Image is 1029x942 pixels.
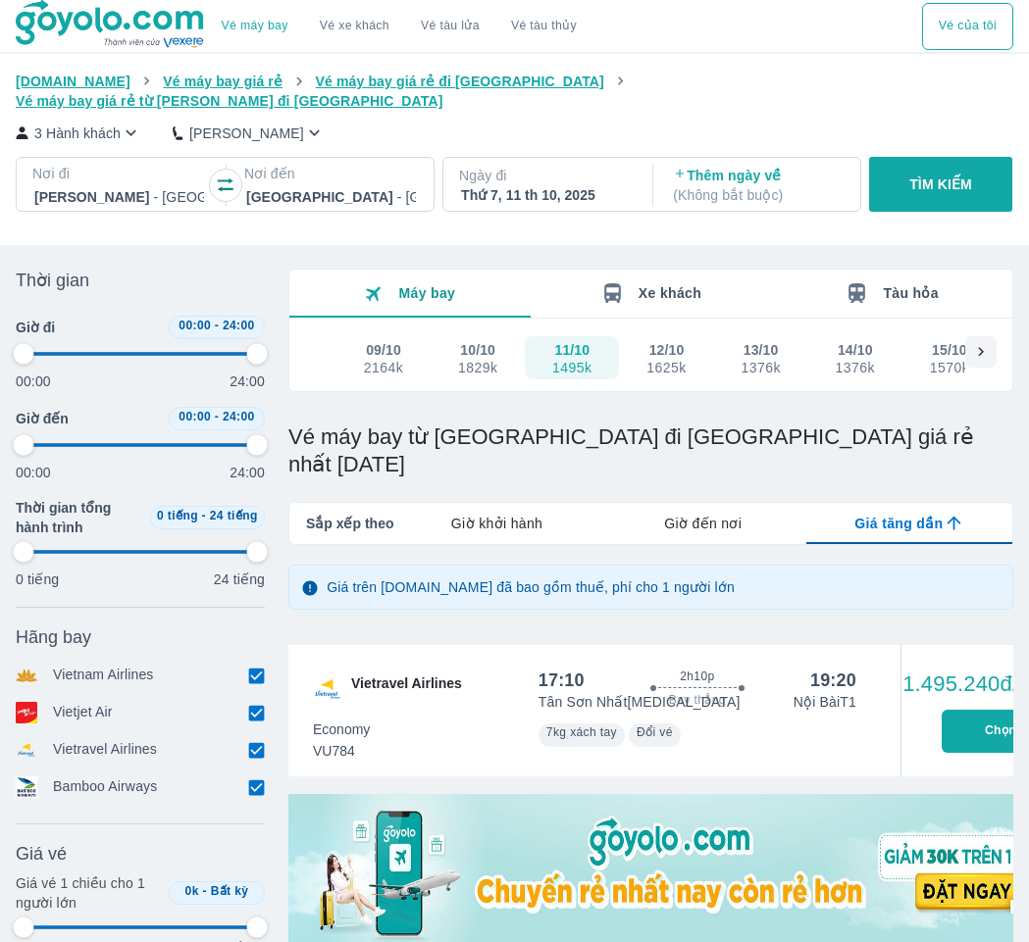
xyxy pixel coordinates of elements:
a: Vé xe khách [320,19,389,33]
p: 0 tiếng [16,570,59,589]
span: 24:00 [223,410,255,423]
p: Vietravel Airlines [53,739,157,761]
span: Giờ khởi hành [451,514,542,533]
a: Vé tàu lửa [405,3,495,50]
div: 1376k [836,360,875,375]
p: TÌM KIẾM [909,174,972,194]
div: 14/10 [838,340,873,360]
p: 24:00 [230,372,265,391]
span: Đổi vé [637,725,673,739]
div: 11/10 [554,340,590,360]
span: 00:00 [179,410,211,423]
p: Thêm ngày về [673,166,843,205]
div: 09/10 [366,340,401,360]
button: Vé tàu thủy [495,3,592,50]
div: lab API tabs example [393,503,1012,544]
span: Vé máy bay giá rẻ đi [GEOGRAPHIC_DATA] [316,74,604,89]
p: Tân Sơn Nhất [MEDICAL_DATA] [539,692,741,712]
h1: Vé máy bay từ [GEOGRAPHIC_DATA] đi [GEOGRAPHIC_DATA] giá rẻ nhất [DATE] [288,423,1013,478]
span: Vé máy bay giá rẻ [163,74,283,89]
div: choose transportation mode [206,3,592,50]
div: 15/10 [932,340,967,360]
span: 24 tiếng [210,509,258,522]
div: scrollable day and price [336,336,965,379]
p: ( Không bắt buộc ) [673,185,843,205]
span: 2h10p [680,669,714,684]
p: Vietjet Air [53,702,113,723]
p: 24 tiếng [214,570,265,589]
div: 12/10 [649,340,685,360]
span: VU784 [313,741,370,761]
span: Giá tăng dần [854,514,943,533]
span: Vé máy bay giá rẻ từ [PERSON_NAME] đi [GEOGRAPHIC_DATA] [16,93,443,109]
button: TÌM KIẾM [869,157,1012,212]
img: VU [312,673,343,705]
div: 1376k [741,360,780,375]
p: 24:00 [230,463,265,482]
span: Bất kỳ [211,884,249,898]
p: Nơi đến [244,164,418,183]
span: Giờ đến nơi [664,514,742,533]
span: Sắp xếp theo [306,514,394,533]
p: Ngày đi [459,166,633,185]
span: Economy [313,719,370,739]
span: [DOMAIN_NAME] [16,74,130,89]
div: 17:10 [539,669,585,692]
span: Giờ đi [16,318,55,337]
p: 00:00 [16,463,51,482]
div: 10/10 [460,340,495,360]
span: 00:00 [179,319,211,332]
p: Giá vé 1 chiều cho 1 người lớn [16,873,161,913]
p: 00:00 [16,372,51,391]
div: 1570k [930,360,969,375]
span: Giá vé [16,842,67,866]
div: 19:20 [810,669,856,692]
div: 1495k [552,360,592,375]
p: Nội Bài T1 [794,692,856,712]
p: Nơi đi [32,164,206,183]
span: Máy bay [398,285,455,301]
span: - [215,319,219,332]
p: [PERSON_NAME] [189,124,304,143]
p: 3 Hành khách [34,124,121,143]
span: Thời gian tổng hành trình [16,498,142,537]
span: Vietravel Airlines [351,673,462,705]
div: Thứ 7, 11 th 10, 2025 [461,185,631,205]
span: 0k [185,884,199,898]
span: Thời gian [16,269,89,292]
span: Tàu hỏa [883,285,939,301]
div: 2164k [364,360,403,375]
span: Xe khách [639,285,701,301]
span: Hãng bay [16,625,91,649]
div: 13/10 [744,340,779,360]
span: 7kg xách tay [546,725,617,739]
p: Bamboo Airways [53,776,157,798]
span: Giờ đến [16,409,69,428]
div: 1829k [458,360,497,375]
a: Vé máy bay [222,19,288,33]
span: 0 tiếng [157,509,198,522]
span: - [215,410,219,423]
button: Vé của tôi [922,3,1013,50]
p: Vietnam Airlines [53,665,154,686]
div: 1625k [646,360,686,375]
span: - [203,884,207,898]
nav: breadcrumb [16,72,1013,111]
button: [PERSON_NAME] [173,123,325,143]
span: 24:00 [223,319,255,332]
div: choose transportation mode [922,3,1013,50]
button: 3 Hành khách [16,123,141,143]
span: - [202,509,206,522]
p: Giá trên [DOMAIN_NAME] đã bao gồm thuế, phí cho 1 người lớn [327,577,735,597]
